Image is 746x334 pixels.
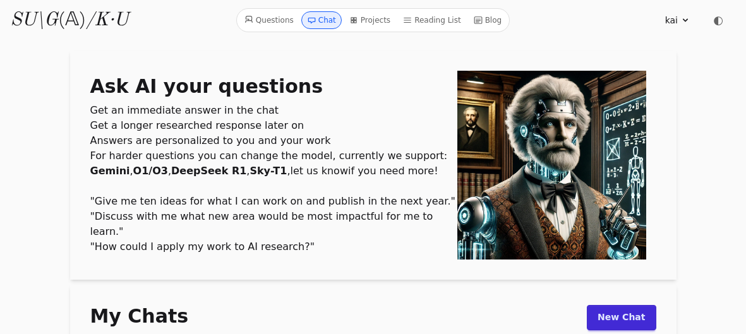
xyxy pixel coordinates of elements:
[713,15,723,26] span: ◐
[706,8,731,33] button: ◐
[344,11,395,29] a: Projects
[90,209,457,239] li: "Discuss with me what new area would be most impactful for me to learn."
[90,164,457,179] li: , , , , if you need more!
[90,239,457,254] li: "How could I apply my work to AI research?"
[10,9,128,32] a: SU\G(𝔸)/K·U
[90,118,457,133] li: Get a longer researched response later on
[90,133,457,148] li: Answers are personalized to you and your work
[457,71,646,259] img: Chat Logo
[86,11,128,30] i: /K·U
[133,165,168,177] b: O1/O3
[665,14,690,27] summary: kai
[90,103,457,118] li: Get an immediate answer in the chat
[665,14,678,27] span: kai
[10,11,58,30] i: SU\G
[239,11,299,29] a: Questions
[171,165,246,177] b: DeepSeek R1
[90,148,457,164] li: For harder questions you can change the model, currently we support:
[90,75,457,98] h1: Ask AI your questions
[90,165,130,177] b: Gemini
[398,11,466,29] a: Reading List
[250,165,287,177] b: Sky-T1
[469,11,507,29] a: Blog
[290,165,348,177] a: let us know
[587,305,656,330] a: New Chat
[301,11,342,29] a: Chat
[90,194,457,209] li: "Give me ten ideas for what I can work on and publish in the next year."
[90,305,248,328] h1: My Chats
